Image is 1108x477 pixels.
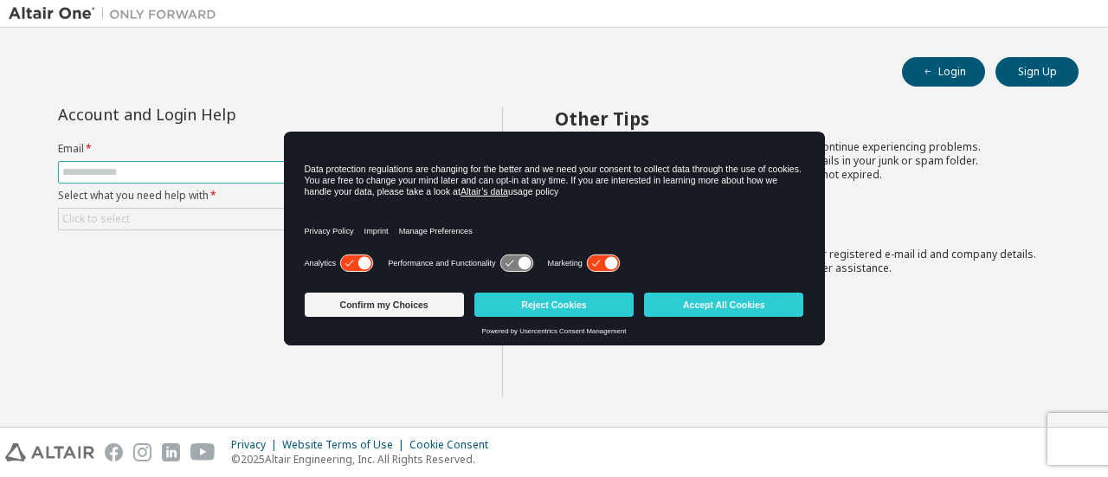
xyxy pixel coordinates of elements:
[58,142,453,156] label: Email
[133,443,151,461] img: instagram.svg
[9,5,225,23] img: Altair One
[231,452,499,467] p: © 2025 Altair Engineering, Inc. All Rights Reserved.
[282,438,409,452] div: Website Terms of Use
[995,57,1079,87] button: Sign Up
[190,443,216,461] img: youtube.svg
[58,107,374,121] div: Account and Login Help
[105,443,123,461] img: facebook.svg
[58,189,453,203] label: Select what you need help with
[409,438,499,452] div: Cookie Consent
[59,209,452,229] div: Click to select
[5,443,94,461] img: altair_logo.svg
[231,438,282,452] div: Privacy
[62,212,130,226] div: Click to select
[555,107,1048,130] h2: Other Tips
[902,57,985,87] button: Login
[162,443,180,461] img: linkedin.svg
